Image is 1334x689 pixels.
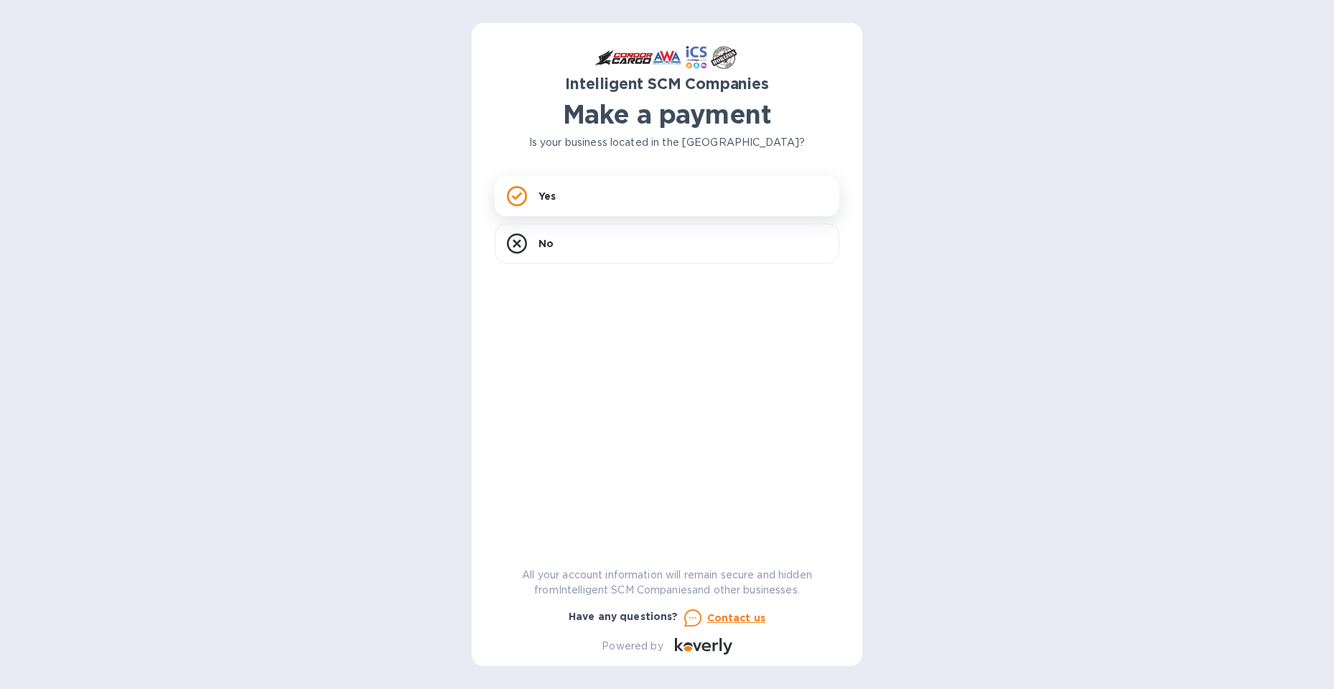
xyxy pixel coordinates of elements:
[495,568,839,598] p: All your account information will remain secure and hidden from Intelligent SCM Companies and oth...
[538,189,556,203] p: Yes
[565,75,769,93] b: Intelligent SCM Companies
[569,611,678,622] b: Have any questions?
[495,99,839,129] h1: Make a payment
[707,612,766,624] u: Contact us
[538,236,554,251] p: No
[602,639,663,654] p: Powered by
[495,135,839,150] p: Is your business located in the [GEOGRAPHIC_DATA]?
